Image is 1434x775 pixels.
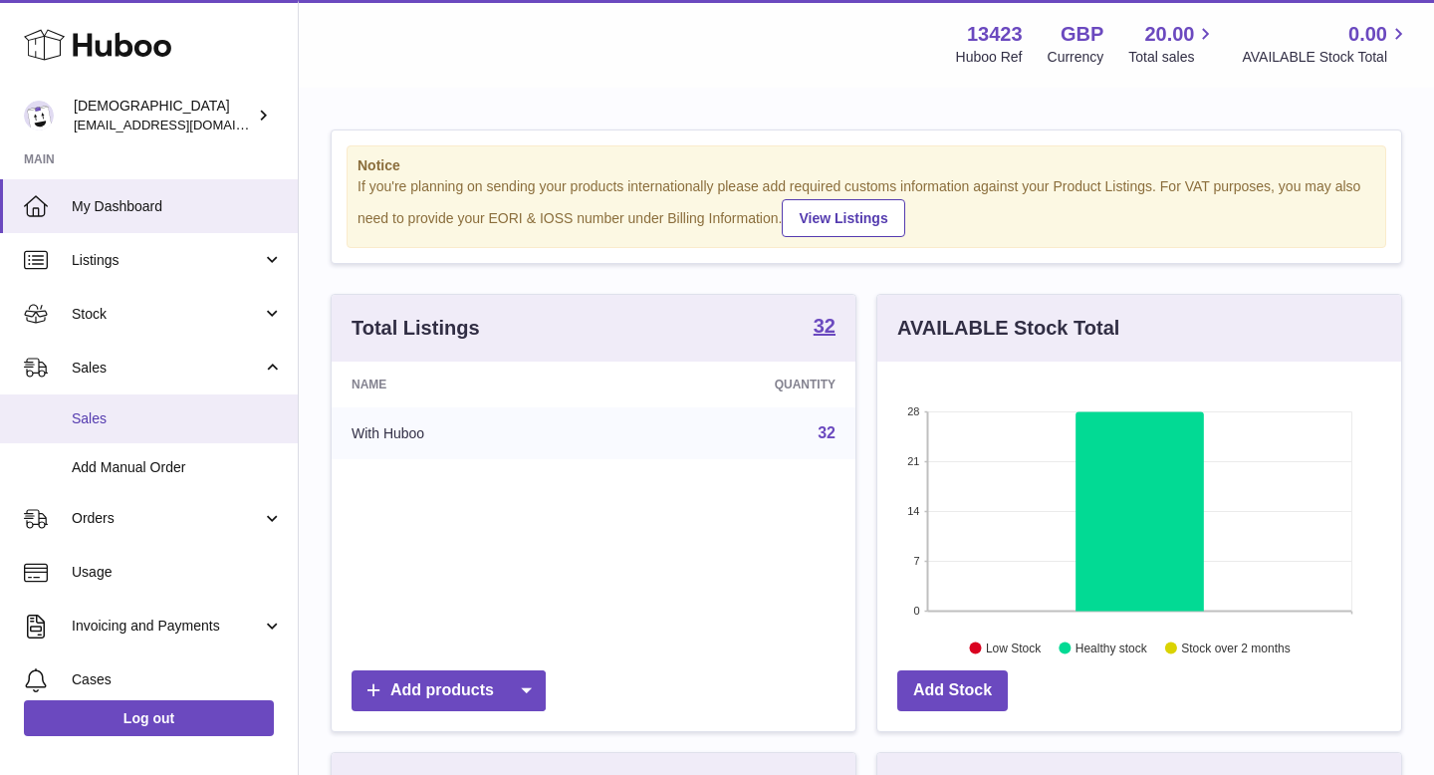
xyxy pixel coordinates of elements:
[72,670,283,689] span: Cases
[72,458,283,477] span: Add Manual Order
[72,563,283,582] span: Usage
[24,700,274,736] a: Log out
[352,670,546,711] a: Add products
[913,605,919,617] text: 0
[1061,21,1103,48] strong: GBP
[358,156,1375,175] strong: Notice
[956,48,1023,67] div: Huboo Ref
[1048,48,1104,67] div: Currency
[332,407,607,459] td: With Huboo
[907,405,919,417] text: 28
[814,316,836,336] strong: 32
[72,509,262,528] span: Orders
[332,362,607,407] th: Name
[74,97,253,134] div: [DEMOGRAPHIC_DATA]
[72,617,262,636] span: Invoicing and Payments
[814,316,836,340] a: 32
[1348,21,1387,48] span: 0.00
[72,251,262,270] span: Listings
[782,199,904,237] a: View Listings
[986,641,1042,654] text: Low Stock
[24,101,54,130] img: olgazyuz@outlook.com
[607,362,855,407] th: Quantity
[72,409,283,428] span: Sales
[352,315,480,342] h3: Total Listings
[1181,641,1290,654] text: Stock over 2 months
[72,197,283,216] span: My Dashboard
[897,670,1008,711] a: Add Stock
[913,555,919,567] text: 7
[907,505,919,517] text: 14
[818,424,836,441] a: 32
[72,305,262,324] span: Stock
[1128,21,1217,67] a: 20.00 Total sales
[967,21,1023,48] strong: 13423
[1128,48,1217,67] span: Total sales
[907,455,919,467] text: 21
[358,177,1375,237] div: If you're planning on sending your products internationally please add required customs informati...
[1144,21,1194,48] span: 20.00
[1242,48,1410,67] span: AVAILABLE Stock Total
[74,117,293,132] span: [EMAIL_ADDRESS][DOMAIN_NAME]
[1075,641,1148,654] text: Healthy stock
[1242,21,1410,67] a: 0.00 AVAILABLE Stock Total
[72,359,262,378] span: Sales
[897,315,1119,342] h3: AVAILABLE Stock Total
